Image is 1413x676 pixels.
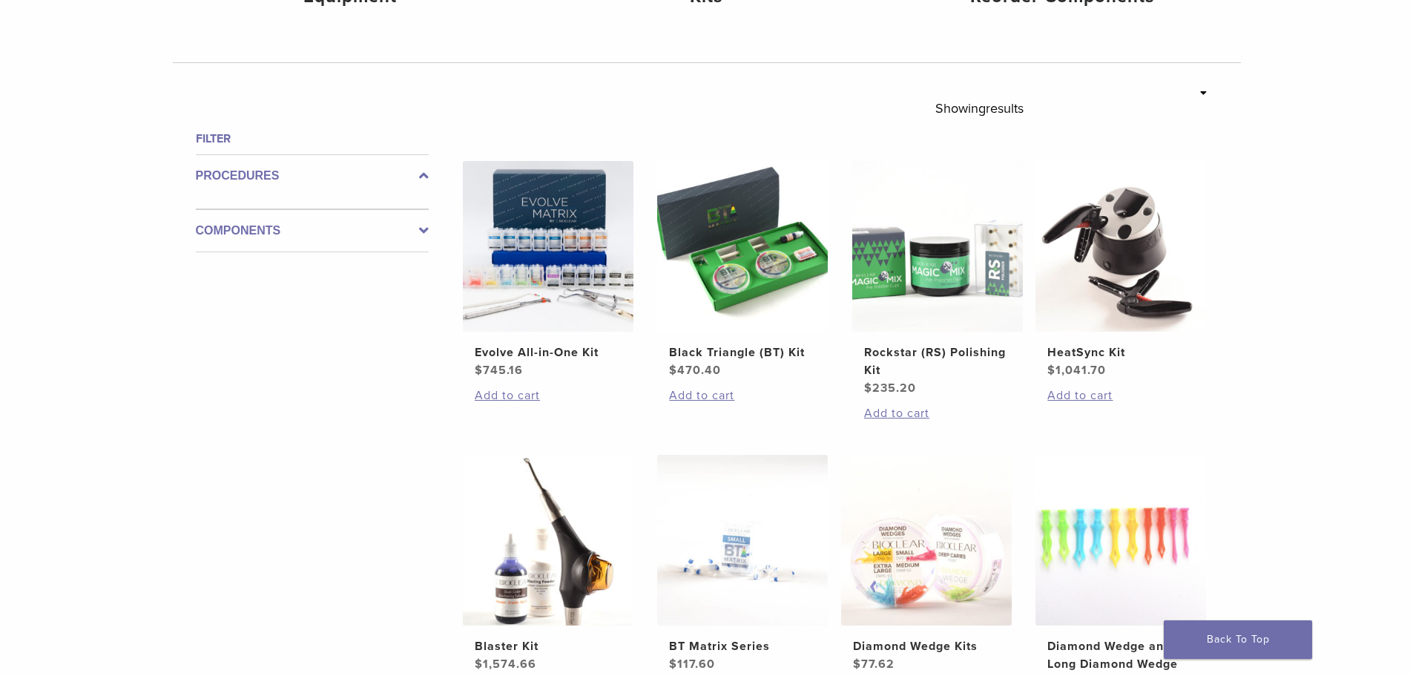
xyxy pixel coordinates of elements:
[656,455,829,673] a: BT Matrix SeriesBT Matrix Series $117.60
[852,161,1023,332] img: Rockstar (RS) Polishing Kit
[462,161,635,379] a: Evolve All-in-One KitEvolve All-in-One Kit $745.16
[1035,455,1206,626] img: Diamond Wedge and Long Diamond Wedge
[669,363,677,378] span: $
[475,657,536,672] bdi: 1,574.66
[475,387,622,404] a: Add to cart: “Evolve All-in-One Kit”
[852,161,1024,397] a: Rockstar (RS) Polishing KitRockstar (RS) Polishing Kit $235.20
[196,130,429,148] h4: Filter
[475,363,523,378] bdi: 745.16
[657,161,828,332] img: Black Triangle (BT) Kit
[1047,387,1194,404] a: Add to cart: “HeatSync Kit”
[1035,161,1206,332] img: HeatSync Kit
[864,381,872,396] span: $
[475,363,483,378] span: $
[1047,344,1194,361] h2: HeatSync Kit
[1164,620,1312,659] a: Back To Top
[475,344,622,361] h2: Evolve All-in-One Kit
[462,455,635,673] a: Blaster KitBlaster Kit $1,574.66
[669,344,816,361] h2: Black Triangle (BT) Kit
[669,637,816,655] h2: BT Matrix Series
[196,167,429,185] label: Procedures
[656,161,829,379] a: Black Triangle (BT) KitBlack Triangle (BT) Kit $470.40
[853,637,1000,655] h2: Diamond Wedge Kits
[463,455,633,626] img: Blaster Kit
[864,344,1011,379] h2: Rockstar (RS) Polishing Kit
[669,657,715,672] bdi: 117.60
[864,404,1011,422] a: Add to cart: “Rockstar (RS) Polishing Kit”
[196,222,429,240] label: Components
[840,455,1013,673] a: Diamond Wedge KitsDiamond Wedge Kits $77.62
[1035,161,1208,379] a: HeatSync KitHeatSync Kit $1,041.70
[475,657,483,672] span: $
[669,363,721,378] bdi: 470.40
[475,637,622,655] h2: Blaster Kit
[853,657,861,672] span: $
[463,161,633,332] img: Evolve All-in-One Kit
[669,387,816,404] a: Add to cart: “Black Triangle (BT) Kit”
[864,381,916,396] bdi: 235.20
[1047,363,1055,378] span: $
[935,93,1024,124] p: Showing results
[1047,363,1106,378] bdi: 1,041.70
[657,455,828,626] img: BT Matrix Series
[1047,637,1194,673] h2: Diamond Wedge and Long Diamond Wedge
[841,455,1012,626] img: Diamond Wedge Kits
[853,657,895,672] bdi: 77.62
[669,657,677,672] span: $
